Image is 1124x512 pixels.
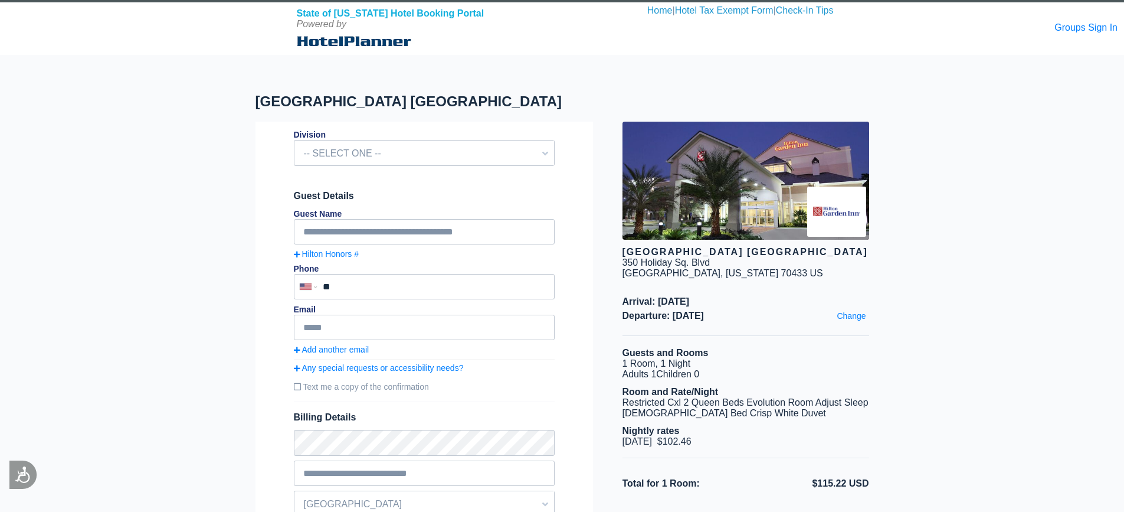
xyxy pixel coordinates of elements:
[294,412,555,423] span: Billing Details
[781,268,808,278] span: 70433
[622,436,692,446] span: [DATE] $102.46
[746,476,869,491] li: $115.22 USD
[622,369,869,380] li: Adults 1
[622,476,746,491] li: Total for 1 Room:
[656,369,699,379] span: Children 0
[776,5,834,15] a: Check-In Tips
[647,5,673,15] a: Home
[834,308,869,324] a: Change
[294,209,342,219] label: Guest Name
[622,268,723,278] span: [GEOGRAPHIC_DATA],
[622,122,869,240] img: hotel image
[807,187,866,237] img: Brand logo for Hilton Garden Inn Covington
[622,426,680,436] b: Nightly rates
[294,345,555,354] a: Add another email
[675,5,774,15] a: Hotel Tax Exempt Form
[622,247,869,257] div: [GEOGRAPHIC_DATA] [GEOGRAPHIC_DATA]
[622,296,869,307] span: Arrival: [DATE]
[810,268,823,278] span: US
[297,8,484,18] span: State of [US_STATE] Hotel Booking Portal
[622,311,869,321] span: Departure: [DATE]
[294,363,555,373] a: Any special requests or accessibility needs?
[622,397,869,419] li: Restricted Cxl 2 Queen Beds Evolution Room Adjust Sleep [DEMOGRAPHIC_DATA] Bed Crisp White Duvet
[622,348,709,358] b: Guests and Rooms
[294,305,316,314] label: Email
[726,268,778,278] span: [US_STATE]
[297,19,347,29] span: Powered by
[294,249,555,259] a: Hilton Honors #
[294,144,554,164] span: -- SELECT ONE --
[294,191,555,201] span: Guest Details
[297,30,415,53] img: State of Louisiana - Office of State Purchasing & Travel
[295,275,320,298] div: United States: +1
[622,358,869,369] li: 1 Room, 1 Night
[622,257,710,268] div: 350 Holiday Sq. Blvd
[622,387,719,397] b: Room and Rate/Night
[647,5,834,16] div: | |
[1054,22,1118,32] a: Groups Sign In
[294,264,319,273] label: Phone
[294,377,555,396] label: Text me a copy of the confirmation
[294,130,326,139] label: Division
[255,93,622,110] h1: [GEOGRAPHIC_DATA] [GEOGRAPHIC_DATA]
